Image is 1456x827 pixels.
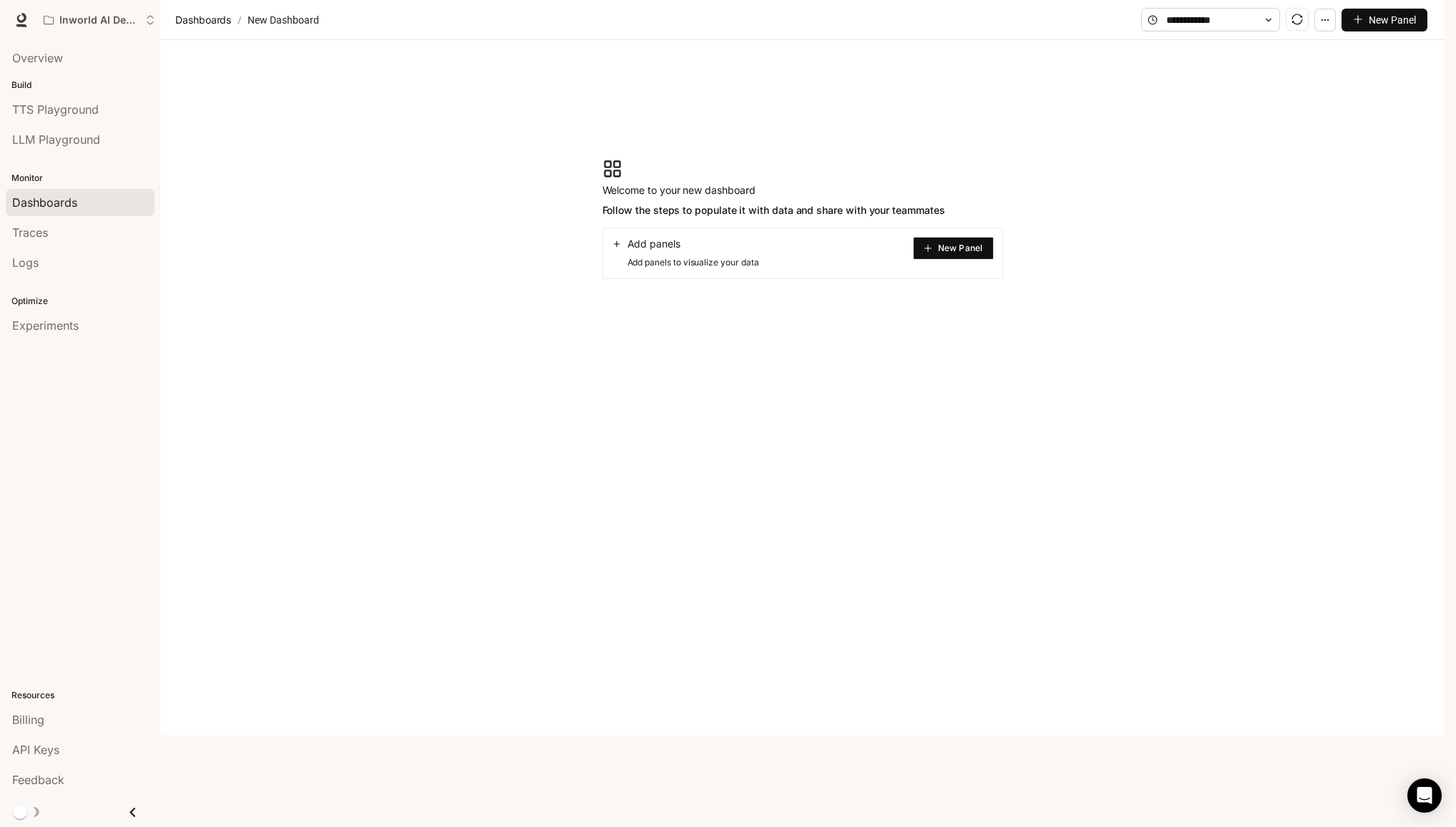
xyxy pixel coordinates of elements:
[938,245,982,252] span: New Panel
[37,6,162,34] button: Open workspace menu
[59,14,140,26] p: Inworld AI Demos
[172,11,235,29] button: Dashboards
[238,12,242,28] span: /
[1291,14,1303,25] span: sync
[627,237,680,251] span: Add panels
[1342,9,1427,31] button: New Panel
[1369,12,1416,28] span: New Panel
[612,255,759,270] span: Add panels to visualize your data
[924,244,932,253] span: plus
[602,202,945,219] span: Follow the steps to populate it with data and share with your teammates
[913,237,994,260] button: New Panel
[1353,14,1363,24] span: plus
[245,6,322,34] article: New Dashboard
[175,11,231,29] span: Dashboards
[1407,778,1442,813] div: Open Intercom Messenger
[602,182,945,199] span: Welcome to your new dashboard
